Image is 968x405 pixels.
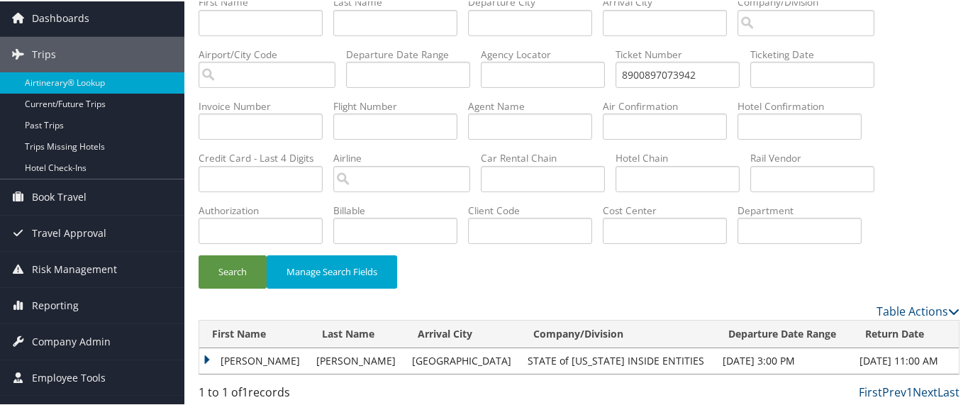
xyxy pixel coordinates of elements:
[242,383,248,399] span: 1
[333,202,468,216] label: Billable
[309,319,405,347] th: Last Name: activate to sort column ascending
[32,214,106,250] span: Travel Approval
[199,202,333,216] label: Authorization
[877,302,959,318] a: Table Actions
[738,98,872,112] label: Hotel Confirmation
[716,319,852,347] th: Departure Date Range: activate to sort column descending
[468,202,603,216] label: Client Code
[405,319,521,347] th: Arrival City: activate to sort column ascending
[521,347,716,372] td: STATE of [US_STATE] INSIDE ENTITIES
[405,347,521,372] td: [GEOGRAPHIC_DATA]
[521,319,716,347] th: Company/Division
[468,98,603,112] label: Agent Name
[333,98,468,112] label: Flight Number
[859,383,882,399] a: First
[199,150,333,164] label: Credit Card - Last 4 Digits
[32,287,79,322] span: Reporting
[913,383,938,399] a: Next
[616,150,750,164] label: Hotel Chain
[603,98,738,112] label: Air Confirmation
[346,46,481,60] label: Departure Date Range
[852,347,959,372] td: [DATE] 11:00 AM
[32,359,106,394] span: Employee Tools
[32,35,56,71] span: Trips
[906,383,913,399] a: 1
[267,254,397,287] button: Manage Search Fields
[199,347,309,372] td: [PERSON_NAME]
[199,98,333,112] label: Invoice Number
[882,383,906,399] a: Prev
[938,383,959,399] a: Last
[750,46,885,60] label: Ticketing Date
[199,46,346,60] label: Airport/City Code
[852,319,959,347] th: Return Date: activate to sort column ascending
[750,150,885,164] label: Rail Vendor
[603,202,738,216] label: Cost Center
[309,347,405,372] td: [PERSON_NAME]
[32,323,111,358] span: Company Admin
[481,150,616,164] label: Car Rental Chain
[333,150,481,164] label: Airline
[199,254,267,287] button: Search
[481,46,616,60] label: Agency Locator
[616,46,750,60] label: Ticket Number
[32,178,87,213] span: Book Travel
[199,319,309,347] th: First Name: activate to sort column ascending
[738,202,872,216] label: Department
[32,250,117,286] span: Risk Management
[716,347,852,372] td: [DATE] 3:00 PM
